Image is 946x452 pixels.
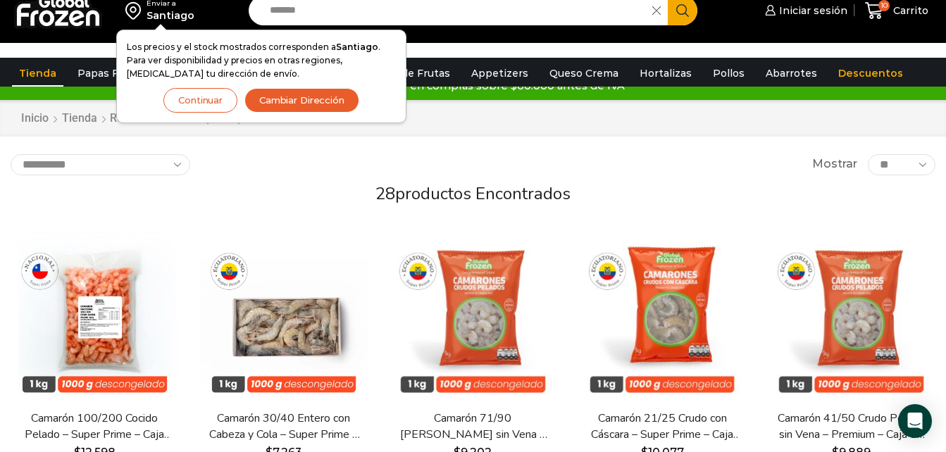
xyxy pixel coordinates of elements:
a: Pollos [706,60,752,87]
button: Cambiar Dirección [244,88,359,113]
a: Pulpa de Frutas [362,60,457,87]
p: Los precios y el stock mostrados corresponden a . Para ver disponibilidad y precios en otras regi... [127,40,396,81]
a: Appetizers [464,60,535,87]
span: Carrito [890,4,928,18]
nav: Breadcrumb [20,111,316,127]
a: Papas Fritas [70,60,149,87]
div: Santiago [147,8,194,23]
a: Tienda [61,111,98,127]
a: Camarón 41/50 Crudo Pelado sin Vena – Premium – Caja 10 kg [776,410,927,443]
span: productos encontrados [395,182,571,205]
a: Queso Crema [542,60,626,87]
strong: Santiago [336,42,378,52]
a: Camarón 21/25 Crudo con Cáscara – Super Prime – Caja 10 kg [587,410,738,443]
select: Pedido de la tienda [11,154,190,175]
a: Tienda [12,60,63,87]
span: 28 [375,182,395,205]
a: Abarrotes [759,60,824,87]
a: Camarón 100/200 Cocido Pelado – Super Prime – Caja 10 kg [19,410,170,443]
a: Inicio [20,111,49,127]
a: Descuentos [831,60,910,87]
a: Camarón 71/90 [PERSON_NAME] sin Vena – Super Prime – Caja 10 kg [397,410,549,443]
a: Camarón 30/40 Entero con Cabeza y Cola – Super Prime – Caja 10 kg [209,410,360,443]
span: Mostrar [812,156,857,172]
div: Open Intercom Messenger [898,404,932,438]
h1: Resultados de búsqueda para “camaron” [110,111,316,125]
a: Hortalizas [633,60,699,87]
button: Continuar [163,88,237,113]
span: Iniciar sesión [776,4,847,18]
